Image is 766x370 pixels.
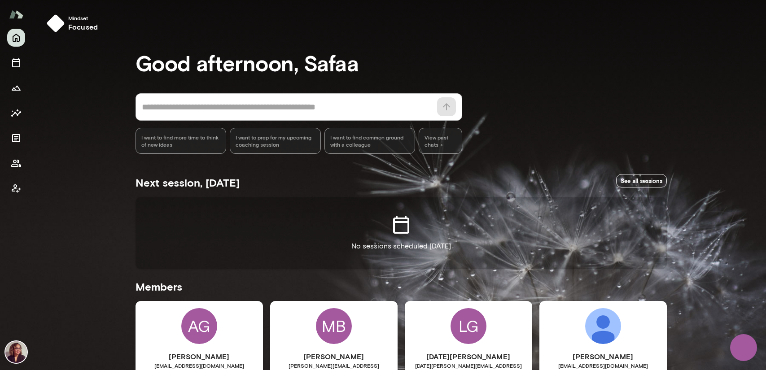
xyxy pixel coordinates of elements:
div: I want to find more time to think of new ideas [136,128,227,154]
h6: [DATE][PERSON_NAME] [405,351,532,362]
span: View past chats -> [419,128,462,154]
div: AG [181,308,217,344]
h3: Good afternoon, Safaa [136,50,667,75]
div: I want to find common ground with a colleague [324,128,416,154]
div: MB [316,308,352,344]
button: Client app [7,179,25,197]
h6: [PERSON_NAME] [136,351,263,362]
h6: focused [68,22,98,32]
span: Mindset [68,14,98,22]
p: No sessions scheduled [DATE] [351,241,451,252]
button: Insights [7,104,25,122]
button: Documents [7,129,25,147]
button: Home [7,29,25,47]
img: mindset [47,14,65,32]
div: LG [451,308,486,344]
span: I want to find more time to think of new ideas [141,134,221,148]
h5: Members [136,279,667,294]
span: [EMAIL_ADDRESS][DOMAIN_NAME] [136,362,263,369]
h5: Next session, [DATE] [136,175,240,190]
div: I want to prep for my upcoming coaching session [230,128,321,154]
button: Growth Plan [7,79,25,97]
img: Ling Zeng [585,308,621,344]
button: Sessions [7,54,25,72]
img: Mento [9,6,23,23]
a: See all sessions [616,174,667,188]
span: I want to find common ground with a colleague [330,134,410,148]
img: Safaa Khairalla [5,341,27,363]
span: I want to prep for my upcoming coaching session [236,134,315,148]
h6: [PERSON_NAME] [270,351,398,362]
span: [EMAIL_ADDRESS][DOMAIN_NAME] [539,362,667,369]
h6: [PERSON_NAME] [539,351,667,362]
button: Mindsetfocused [43,11,105,36]
button: Members [7,154,25,172]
